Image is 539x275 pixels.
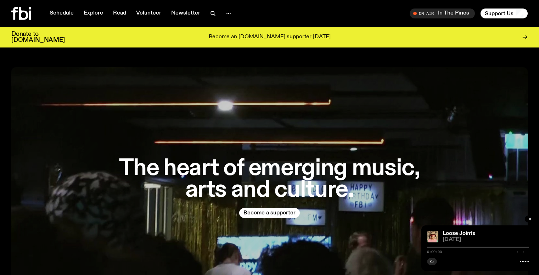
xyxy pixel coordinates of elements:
a: Read [109,9,130,18]
a: Schedule [45,9,78,18]
a: Volunteer [132,9,165,18]
h1: The heart of emerging music, arts and culture. [111,158,428,201]
span: [DATE] [443,237,529,242]
a: Newsletter [167,9,204,18]
a: Loose Joints [443,231,475,236]
img: Tyson stands in front of a paperbark tree wearing orange sunglasses, a suede bucket hat and a pin... [427,231,438,242]
p: Become an [DOMAIN_NAME] supporter [DATE] [209,34,331,40]
span: -:--:-- [514,250,529,254]
button: Become a supporter [239,208,300,218]
button: Support Us [481,9,528,18]
span: Support Us [485,10,513,17]
h3: Donate to [DOMAIN_NAME] [11,31,65,43]
span: 0:00:00 [427,250,442,254]
a: Explore [79,9,107,18]
button: On AirIn The Pines [410,9,475,18]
